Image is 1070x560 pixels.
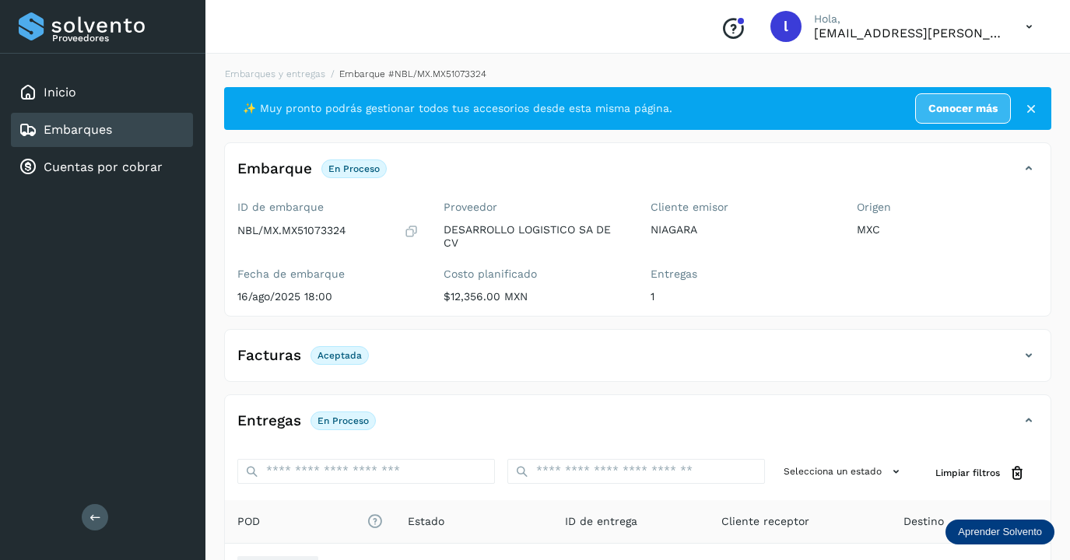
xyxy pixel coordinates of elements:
p: NBL/MX.MX51073324 [237,224,346,237]
a: Embarques [44,122,112,137]
label: Cliente emisor [651,201,832,214]
span: ID de entrega [565,513,637,530]
p: Aprender Solvento [958,526,1042,538]
span: Estado [408,513,444,530]
span: ✨ Muy pronto podrás gestionar todos tus accesorios desde esta misma página. [243,100,672,117]
div: EmbarqueEn proceso [225,156,1051,194]
nav: breadcrumb [224,67,1051,81]
a: Embarques y entregas [225,68,325,79]
button: Selecciona un estado [777,459,910,485]
div: Cuentas por cobrar [11,150,193,184]
label: Origen [857,201,1038,214]
p: lauraamalia.castillo@xpertal.com [814,26,1001,40]
label: Costo planificado [444,268,625,281]
span: Limpiar filtros [935,466,1000,480]
button: Limpiar filtros [923,459,1038,488]
p: DESARROLLO LOGISTICO SA DE CV [444,223,625,250]
p: MXC [857,223,1038,236]
h4: Embarque [237,160,312,178]
p: Aceptada [317,350,362,361]
label: Proveedor [444,201,625,214]
p: 1 [651,290,832,303]
p: $12,356.00 MXN [444,290,625,303]
a: Inicio [44,85,76,100]
h4: Facturas [237,347,301,365]
div: FacturasAceptada [225,342,1051,381]
span: Destino [903,513,944,530]
p: 16/ago/2025 18:00 [237,290,419,303]
div: Embarques [11,113,193,147]
p: Hola, [814,12,1001,26]
label: ID de embarque [237,201,419,214]
p: NIAGARA [651,223,832,236]
a: Conocer más [915,93,1011,124]
label: Entregas [651,268,832,281]
h4: Entregas [237,412,301,430]
span: Cliente receptor [721,513,809,530]
a: Cuentas por cobrar [44,159,163,174]
div: Aprender Solvento [945,520,1054,544]
label: Fecha de embarque [237,268,419,281]
div: EntregasEn proceso [225,408,1051,446]
span: Embarque #NBL/MX.MX51073324 [339,68,486,79]
div: Inicio [11,75,193,110]
p: En proceso [328,163,380,174]
p: Proveedores [52,33,187,44]
p: En proceso [317,415,369,426]
span: POD [237,513,383,530]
